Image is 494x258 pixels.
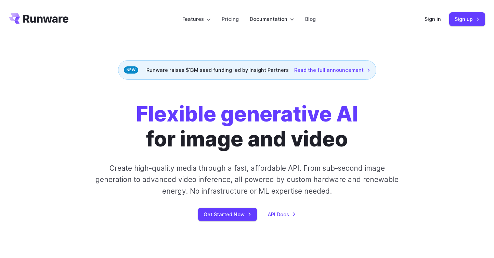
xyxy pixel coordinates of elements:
div: Runware raises $13M seed funding led by Insight Partners [118,60,376,80]
a: Pricing [222,15,239,23]
h1: for image and video [136,102,358,152]
label: Features [182,15,211,23]
a: Sign in [425,15,441,23]
a: Sign up [449,12,485,26]
a: Read the full announcement [294,66,370,74]
a: Blog [305,15,316,23]
strong: Flexible generative AI [136,101,358,127]
a: Go to / [9,13,68,24]
label: Documentation [250,15,294,23]
a: API Docs [268,210,296,218]
a: Get Started Now [198,208,257,221]
p: Create high-quality media through a fast, affordable API. From sub-second image generation to adv... [95,163,400,197]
